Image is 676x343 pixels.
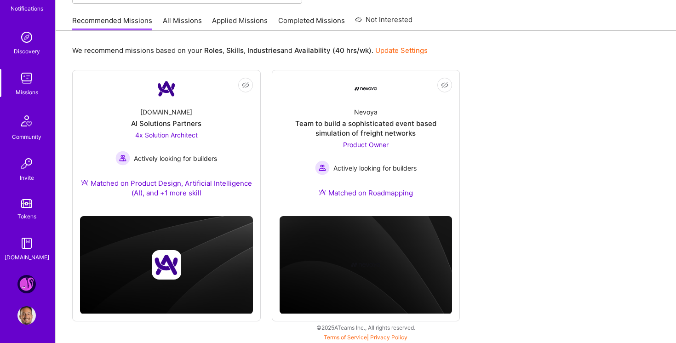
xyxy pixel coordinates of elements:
i: icon EyeClosed [242,81,249,89]
img: teamwork [17,69,36,87]
a: Company LogoNevoyaTeam to build a sophisticated event based simulation of freight networksProduct... [280,78,453,209]
span: Actively looking for builders [333,163,417,173]
img: Company Logo [155,78,178,100]
a: Terms of Service [324,334,367,341]
div: Matched on Roadmapping [319,188,413,198]
div: Missions [16,87,38,97]
div: Invite [20,173,34,183]
img: Company logo [152,250,181,280]
div: Notifications [11,4,43,13]
a: Not Interested [355,14,412,31]
div: Team to build a sophisticated event based simulation of freight networks [280,119,453,138]
div: © 2025 ATeams Inc., All rights reserved. [55,316,676,339]
img: cover [80,216,253,314]
img: Ateam Purple Icon [319,189,326,196]
span: Actively looking for builders [134,154,217,163]
span: Product Owner [343,141,389,149]
div: Discovery [14,46,40,56]
img: Actively looking for builders [115,151,130,166]
div: AI Solutions Partners [131,119,201,128]
b: Industries [247,46,281,55]
a: Update Settings [375,46,428,55]
a: Privacy Policy [370,334,407,341]
img: Invite [17,154,36,173]
div: Community [12,132,41,142]
b: Roles [204,46,223,55]
div: [DOMAIN_NAME] [5,252,49,262]
img: tokens [21,199,32,208]
img: Ateam Purple Icon [81,179,88,186]
img: Kraken: Delivery and Migration Agentic Platform [17,275,36,293]
img: Community [16,110,38,132]
img: Actively looking for builders [315,160,330,175]
i: icon EyeClosed [441,81,448,89]
b: Availability (40 hrs/wk) [294,46,372,55]
img: guide book [17,234,36,252]
img: User Avatar [17,306,36,325]
div: Matched on Product Design, Artificial Intelligence (AI), and +1 more skill [80,178,253,198]
a: Applied Missions [212,16,268,31]
span: | [324,334,407,341]
p: We recommend missions based on your , , and . [72,46,428,55]
img: cover [280,216,453,314]
div: [DOMAIN_NAME] [140,107,192,117]
img: Company Logo [355,87,377,91]
a: Recommended Missions [72,16,152,31]
img: Company logo [351,250,380,280]
a: Company Logo[DOMAIN_NAME]AI Solutions Partners4x Solution Architect Actively looking for builders... [80,78,253,209]
a: Kraken: Delivery and Migration Agentic Platform [15,275,38,293]
b: Skills [226,46,244,55]
img: discovery [17,28,36,46]
a: All Missions [163,16,202,31]
span: 4x Solution Architect [135,131,198,139]
div: Nevoya [354,107,378,117]
div: Tokens [17,212,36,221]
a: User Avatar [15,306,38,325]
a: Completed Missions [278,16,345,31]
